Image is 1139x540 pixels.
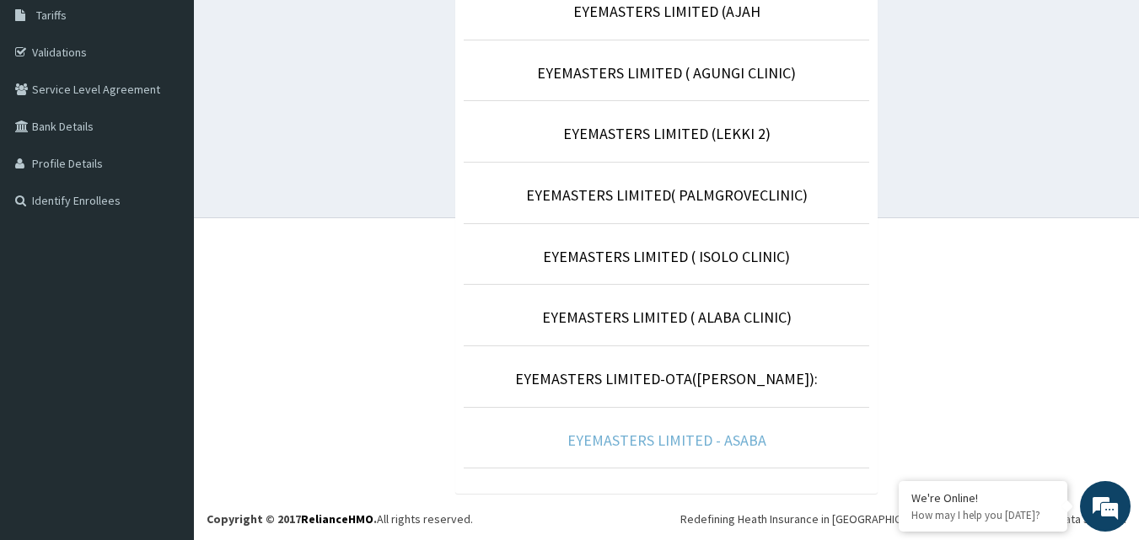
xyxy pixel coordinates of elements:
[573,2,760,21] a: EYEMASTERS LIMITED (AJAH
[543,247,790,266] a: EYEMASTERS LIMITED ( ISOLO CLINIC)
[680,511,1126,527] div: Redefining Heath Insurance in [GEOGRAPHIC_DATA] using Telemedicine and Data Science!
[911,490,1055,505] div: We're Online!
[207,511,377,527] strong: Copyright © 2017 .
[537,63,796,83] a: EYEMASTERS LIMITED ( AGUNGI CLINIC)
[563,124,771,143] a: EYEMASTERS LIMITED (LEKKI 2)
[301,511,373,527] a: RelianceHMO
[526,185,808,205] a: EYEMASTERS LIMITED( PALMGROVECLINIC)
[515,369,818,388] a: EYEMASTERS LIMITED-OTA([PERSON_NAME]):
[194,217,1139,540] footer: All rights reserved.
[567,430,766,450] a: EYEMASTERS LIMITED - ASABA
[542,307,792,327] a: EYEMASTERS LIMITED ( ALABA CLINIC)
[911,508,1055,522] p: How may I help you today?
[36,8,67,23] span: Tariffs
